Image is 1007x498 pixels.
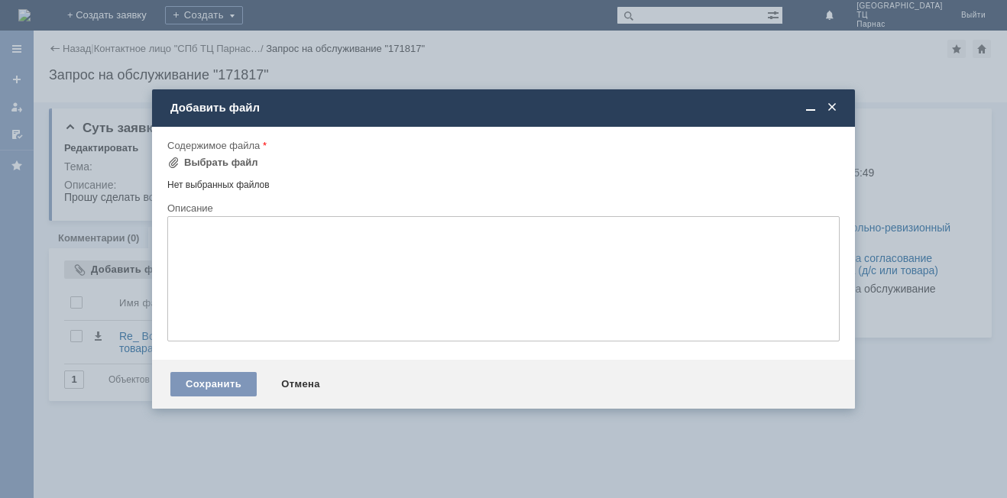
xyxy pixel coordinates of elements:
div: Выбрать файл [184,157,258,169]
span: Закрыть [824,101,840,115]
div: Описание [167,203,837,213]
div: Нет выбранных файлов [167,173,840,191]
span: Свернуть (Ctrl + M) [803,101,818,115]
div: Добавить файл [170,101,840,115]
div: Содержимое файла [167,141,837,150]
